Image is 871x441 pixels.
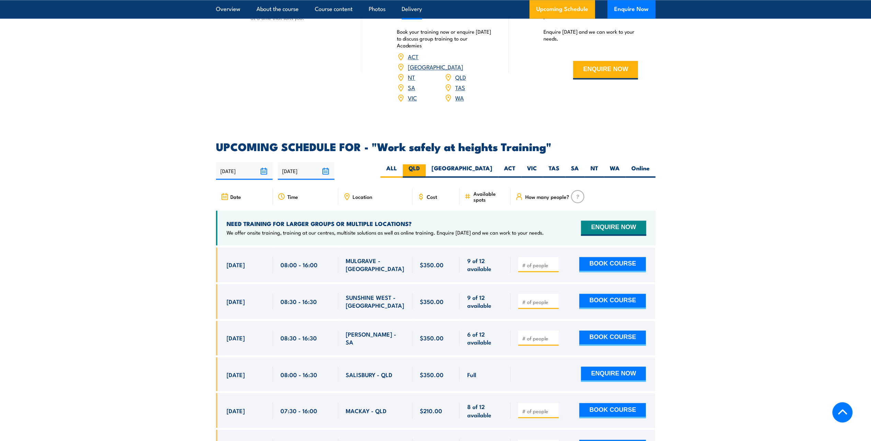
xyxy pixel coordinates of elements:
[280,334,317,342] span: 08:30 - 16:30
[346,406,387,414] span: MACKAY - QLD
[227,229,544,236] p: We offer onsite training, training at our centres, multisite solutions as well as online training...
[521,164,543,178] label: VIC
[216,142,655,151] h2: UPCOMING SCHEDULE FOR - "Work safely at heights Training"
[353,194,372,200] span: Location
[498,164,521,178] label: ACT
[579,330,646,346] button: BOOK COURSE
[216,162,273,180] input: From date
[581,220,646,236] button: ENQUIRE NOW
[287,194,298,200] span: Time
[581,366,646,382] button: ENQUIRE NOW
[408,73,415,81] a: NT
[280,370,317,378] span: 08:00 - 16:30
[579,294,646,309] button: BOOK COURSE
[467,402,503,418] span: 8 of 12 available
[543,28,638,42] p: Enquire [DATE] and we can work to your needs.
[346,370,392,378] span: SALISBURY - QLD
[579,403,646,418] button: BOOK COURSE
[467,330,503,346] span: 6 of 12 available
[522,298,556,305] input: # of people
[455,73,466,81] a: QLD
[455,83,465,91] a: TAS
[467,293,503,309] span: 9 of 12 available
[420,261,444,269] span: $350.00
[280,261,318,269] span: 08:00 - 16:00
[227,297,245,305] span: [DATE]
[403,164,426,178] label: QLD
[427,194,437,200] span: Cost
[522,262,556,269] input: # of people
[397,28,492,49] p: Book your training now or enquire [DATE] to discuss group training to our Academies
[455,93,464,102] a: WA
[573,61,638,79] button: ENQUIRE NOW
[467,370,476,378] span: Full
[408,63,463,71] a: [GEOGRAPHIC_DATA]
[227,334,245,342] span: [DATE]
[227,261,245,269] span: [DATE]
[420,406,442,414] span: $210.00
[227,370,245,378] span: [DATE]
[543,164,565,178] label: TAS
[525,194,569,200] span: How many people?
[626,164,655,178] label: Online
[346,330,405,346] span: [PERSON_NAME] - SA
[522,407,556,414] input: # of people
[227,220,544,227] h4: NEED TRAINING FOR LARGER GROUPS OR MULTIPLE LOCATIONS?
[467,257,503,273] span: 9 of 12 available
[565,164,585,178] label: SA
[346,257,405,273] span: MULGRAVE - [GEOGRAPHIC_DATA]
[579,257,646,272] button: BOOK COURSE
[420,334,444,342] span: $350.00
[420,370,444,378] span: $350.00
[585,164,604,178] label: NT
[426,164,498,178] label: [GEOGRAPHIC_DATA]
[278,162,334,180] input: To date
[408,93,417,102] a: VIC
[473,191,506,202] span: Available spots
[230,194,241,200] span: Date
[604,164,626,178] label: WA
[346,293,405,309] span: SUNSHINE WEST - [GEOGRAPHIC_DATA]
[420,297,444,305] span: $350.00
[408,52,419,60] a: ACT
[227,406,245,414] span: [DATE]
[280,406,317,414] span: 07:30 - 16:00
[280,297,317,305] span: 08:30 - 16:30
[408,83,415,91] a: SA
[380,164,403,178] label: ALL
[522,335,556,342] input: # of people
